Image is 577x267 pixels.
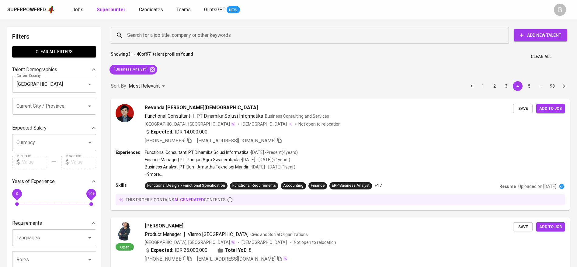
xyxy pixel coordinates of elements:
span: Add to job [539,224,562,231]
button: Go to page 2 [490,81,499,91]
button: Open [85,80,94,88]
nav: pagination navigation [466,81,570,91]
div: [GEOGRAPHIC_DATA], [GEOGRAPHIC_DATA] [145,121,235,127]
span: 0 [16,191,18,196]
p: Finance Manager | PT. Pangan Agro Swasembada [145,157,240,163]
button: Add to job [536,222,565,232]
img: magic_wand.svg [231,122,235,127]
img: 304892eee0ab46a03d67a3f07564169e.png [116,222,134,241]
button: Add to job [536,104,565,113]
a: Superhunter [97,6,127,14]
div: Functional Requirements [232,183,276,189]
button: Open [85,255,94,264]
span: Business Consulting and Services [265,114,329,119]
button: Clear All filters [12,46,96,57]
span: Save [516,224,530,231]
div: "Business Analyst" [109,65,157,75]
div: IDR 25.000.000 [145,247,207,254]
button: Clear All [528,51,554,62]
b: 971 [146,52,153,57]
button: Open [85,138,94,147]
p: • [DATE] - Present ( 4 years ) [249,149,298,155]
p: +9 more ... [145,171,298,177]
h6: Filters [12,32,96,41]
img: magic_wand.svg [231,240,235,245]
div: Most Relevant [129,81,167,92]
span: Product Manager [145,231,181,237]
p: Showing of talent profiles found [111,51,193,62]
span: [PERSON_NAME] [145,222,183,230]
div: Years of Experience [12,175,96,188]
button: Add New Talent [514,29,567,41]
div: Talent Demographics [12,64,96,76]
p: Expected Salary [12,124,47,132]
span: [DEMOGRAPHIC_DATA] [242,121,288,127]
span: [EMAIL_ADDRESS][DOMAIN_NAME] [197,138,276,144]
a: Superpoweredapp logo [7,5,55,14]
button: Go to next page [559,81,569,91]
button: page 4 [513,81,523,91]
span: AI-generated [174,197,204,202]
span: Open [118,244,132,250]
div: … [536,83,546,89]
b: Expected: [151,128,173,136]
div: G [554,4,566,16]
p: Uploaded on [DATE] [518,183,556,189]
span: [PHONE_NUMBER] [145,138,186,144]
span: Candidates [139,7,163,12]
div: Functional Design > Functional Specification [147,183,225,189]
span: Revanda [PERSON_NAME][DEMOGRAPHIC_DATA] [145,104,258,111]
span: [EMAIL_ADDRESS][DOMAIN_NAME] [197,256,276,262]
p: Business Analyst | PT. Bumi Amartha Teknologi Mandiri [145,164,249,170]
button: Go to page 5 [524,81,534,91]
a: Candidates [139,6,164,14]
img: magic_wand.svg [283,256,288,261]
span: 8 [249,247,252,254]
span: PT Dinamika Solusi Informatika [196,113,263,119]
div: Finance [311,183,325,189]
p: +17 [374,183,382,189]
span: Add New Talent [519,32,562,39]
p: Talent Demographics [12,66,57,73]
button: Save [513,222,533,232]
p: • [DATE] - [DATE] ( 1 year ) [249,164,295,170]
input: Value [71,156,96,168]
div: Superpowered [7,6,46,13]
p: Skills [116,182,145,188]
b: 31 - 40 [128,52,141,57]
p: Most Relevant [129,82,160,90]
p: Not open to relocation [294,239,336,245]
span: Viamo [GEOGRAPHIC_DATA] [188,231,249,237]
span: | [193,113,194,120]
div: Accounting [283,183,304,189]
p: Years of Experience [12,178,55,185]
button: Go to page 3 [501,81,511,91]
input: Value [22,156,47,168]
button: Go to page 1 [478,81,488,91]
span: Clear All filters [17,48,91,56]
img: aba46233fbb2dc6ed6563d4d81dc3719.png [116,104,134,122]
b: Expected: [151,247,173,254]
img: app logo [47,5,55,14]
p: • [DATE] - [DATE] ( <1 years ) [240,157,290,163]
p: this profile contains contents [126,197,226,203]
p: Experiences [116,149,145,155]
b: Superhunter [97,7,126,12]
a: Teams [176,6,192,14]
span: [PHONE_NUMBER] [145,256,186,262]
span: GlintsGPT [204,7,225,12]
span: [DEMOGRAPHIC_DATA] [242,239,288,245]
span: "Business Analyst" [109,67,151,72]
div: IDR 14.000.000 [145,128,207,136]
div: ERP Business Analyst [332,183,370,189]
a: GlintsGPT NEW [204,6,240,14]
button: Go to page 98 [547,81,557,91]
div: Requirements [12,217,96,229]
div: Expected Salary [12,122,96,134]
p: Resume [499,183,516,189]
span: | [184,231,185,238]
span: Save [516,105,530,112]
span: Clear All [531,53,551,61]
button: Save [513,104,533,113]
p: Requirements [12,220,42,227]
